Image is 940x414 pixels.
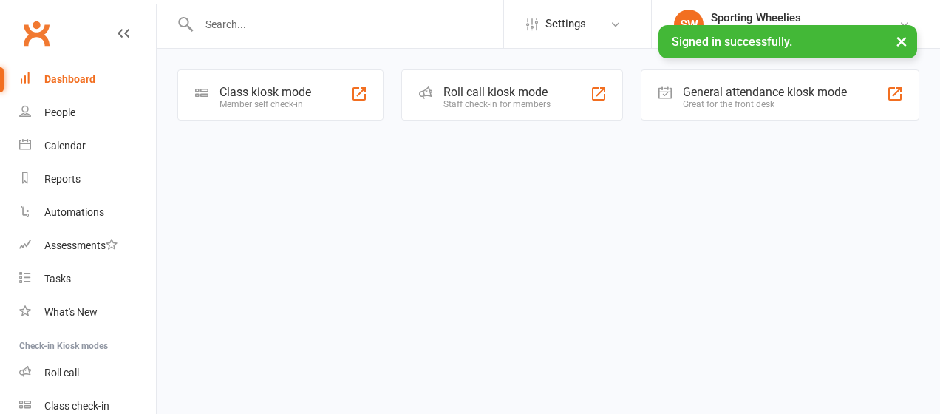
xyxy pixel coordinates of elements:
[219,85,311,99] div: Class kiosk mode
[711,24,899,38] div: Active and Healthy [GEOGRAPHIC_DATA]
[711,11,899,24] div: Sporting Wheelies
[674,10,704,39] div: SW
[18,15,55,52] a: Clubworx
[19,129,156,163] a: Calendar
[44,240,117,251] div: Assessments
[44,306,98,318] div: What's New
[19,296,156,329] a: What's New
[19,96,156,129] a: People
[44,106,75,118] div: People
[19,262,156,296] a: Tasks
[44,367,79,379] div: Roll call
[672,35,792,49] span: Signed in successfully.
[44,140,86,152] div: Calendar
[44,206,104,218] div: Automations
[19,163,156,196] a: Reports
[19,356,156,390] a: Roll call
[194,14,503,35] input: Search...
[44,73,95,85] div: Dashboard
[888,25,915,57] button: ×
[44,273,71,285] div: Tasks
[44,173,81,185] div: Reports
[443,85,551,99] div: Roll call kiosk mode
[19,229,156,262] a: Assessments
[219,99,311,109] div: Member self check-in
[19,196,156,229] a: Automations
[44,400,109,412] div: Class check-in
[443,99,551,109] div: Staff check-in for members
[683,85,847,99] div: General attendance kiosk mode
[19,63,156,96] a: Dashboard
[545,7,586,41] span: Settings
[683,99,847,109] div: Great for the front desk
